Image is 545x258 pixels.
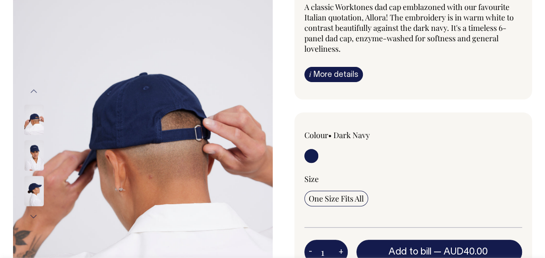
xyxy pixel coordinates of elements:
[24,176,44,206] img: dark-navy
[304,174,522,184] div: Size
[443,248,487,256] span: AUD40.00
[333,130,370,140] label: Dark Navy
[304,191,368,206] input: One Size Fits All
[388,248,431,256] span: Add to bill
[304,130,392,140] div: Colour
[433,248,490,256] span: —
[304,2,522,54] p: A classic Worktones dad cap emblazoned with our favourite Italian quotation, Allora! The embroide...
[24,105,44,135] img: dark-navy
[309,69,311,79] span: i
[27,207,40,226] button: Next
[27,81,40,101] button: Previous
[24,140,44,171] img: dark-navy
[304,67,363,82] a: iMore details
[309,193,364,204] span: One Size Fits All
[328,130,332,140] span: •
